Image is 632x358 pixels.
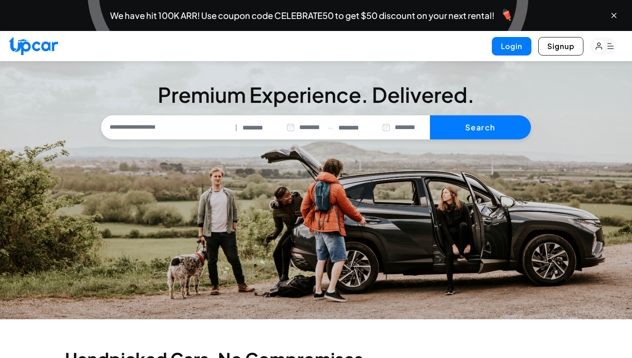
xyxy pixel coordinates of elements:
[610,11,618,20] button: Close banner
[101,84,531,105] h3: Premium Experience. Delivered.
[9,37,58,55] img: Upcar Logo
[538,37,583,56] button: Signup
[328,123,333,133] span: —
[110,11,494,20] span: We have hit 100K ARR! Use coupon code CELEBRATE50 to get $50 discount on your next rental!
[235,123,237,133] span: |
[430,115,531,139] button: Search
[492,37,531,56] button: Login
